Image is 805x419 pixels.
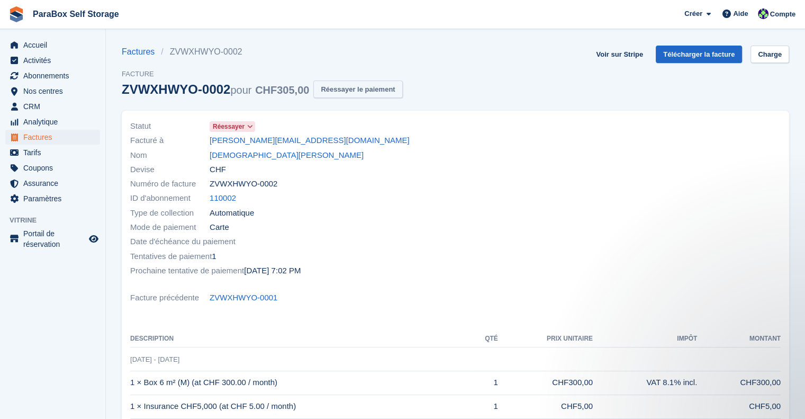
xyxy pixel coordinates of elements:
span: ID d'abonnement [130,192,210,204]
td: 1 [471,371,498,395]
nav: breadcrumbs [122,46,403,58]
span: [DATE] - [DATE] [130,355,179,363]
span: CHF [210,164,226,176]
span: ZVWXHWYO-0002 [210,178,277,190]
img: Tess Bédat [758,8,768,19]
a: menu [5,130,100,145]
span: Compte [770,9,795,20]
span: Devise [130,164,210,176]
td: CHF5,00 [697,395,781,418]
a: menu [5,176,100,191]
span: Factures [23,130,87,145]
span: Nos centres [23,84,87,99]
a: [PERSON_NAME][EMAIL_ADDRESS][DOMAIN_NAME] [210,135,410,147]
a: menu [5,161,100,175]
td: CHF300,00 [697,371,781,395]
span: Facture précédente [130,292,210,304]
th: Impôt [593,331,697,347]
th: Qté [471,331,498,347]
a: menu [5,99,100,114]
span: Type de collection [130,207,210,219]
a: ZVWXHWYO-0001 [210,292,277,304]
a: [DEMOGRAPHIC_DATA][PERSON_NAME] [210,149,364,162]
th: Montant [697,331,781,347]
a: Factures [122,46,161,58]
span: Facture [122,69,403,79]
span: pour [230,84,251,96]
span: Prochaine tentative de paiement [130,265,244,277]
span: Tentatives de paiement [130,251,212,263]
a: ParaBox Self Storage [29,5,123,23]
span: Statut [130,120,210,132]
a: menu [5,53,100,68]
button: Réessayer le paiement [313,81,402,98]
time: 2025-09-30 17:02:00 UTC [244,265,301,277]
span: Abonnements [23,68,87,83]
a: 110002 [210,192,236,204]
a: menu [5,114,100,129]
span: Automatique [210,207,254,219]
span: Mode de paiement [130,221,210,234]
span: Analytique [23,114,87,129]
a: Télécharger la facture [656,46,742,63]
a: menu [5,84,100,99]
a: menu [5,228,100,249]
img: stora-icon-8386f47178a22dfd0bd8f6a31ec36ba5ce8667c1dd55bd0f319d3a0aa187defe.svg [8,6,24,22]
span: Numéro de facture [130,178,210,190]
a: menu [5,191,100,206]
span: Activités [23,53,87,68]
span: Réessayer [213,122,245,131]
a: Voir sur Stripe [592,46,647,63]
span: Date d'échéance du paiement [130,236,236,248]
span: Nom [130,149,210,162]
a: Boutique d'aperçu [87,233,100,245]
a: menu [5,38,100,52]
span: Accueil [23,38,87,52]
a: menu [5,145,100,160]
span: Tarifs [23,145,87,160]
span: Portail de réservation [23,228,87,249]
span: Assurance [23,176,87,191]
span: Créer [684,8,702,19]
td: CHF300,00 [498,371,593,395]
td: 1 × Box 6 m² (M) (at CHF 300.00 / month) [130,371,471,395]
span: Vitrine [10,215,105,226]
span: Paramètres [23,191,87,206]
a: Réessayer [210,120,255,132]
a: menu [5,68,100,83]
a: Charge [750,46,789,63]
span: Aide [733,8,748,19]
td: CHF5,00 [498,395,593,418]
span: Carte [210,221,229,234]
div: ZVWXHWYO-0002 [122,82,309,96]
th: Description [130,331,471,347]
th: Prix unitaire [498,331,593,347]
td: 1 × Insurance CHF5,000 (at CHF 5.00 / month) [130,395,471,418]
span: Facturé à [130,135,210,147]
div: VAT 8.1% incl. [593,377,697,389]
span: CRM [23,99,87,114]
span: CHF305,00 [255,84,309,96]
td: 1 [471,395,498,418]
span: 1 [212,251,216,263]
span: Coupons [23,161,87,175]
